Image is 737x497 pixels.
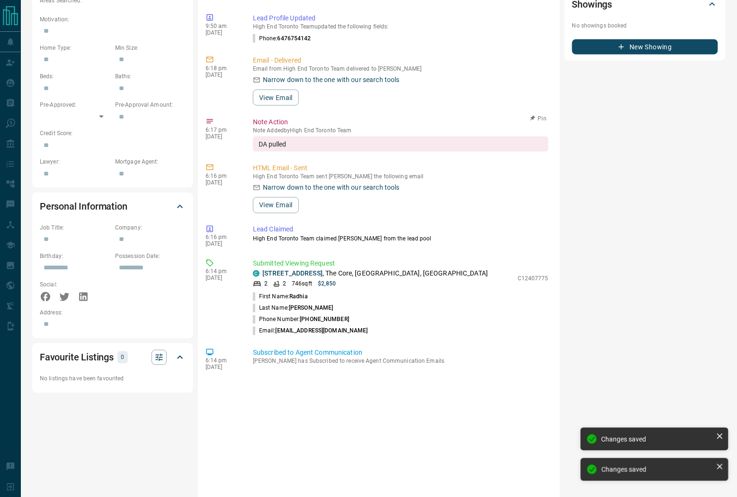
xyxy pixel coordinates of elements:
[262,269,488,279] p: , The Core, [GEOGRAPHIC_DATA], [GEOGRAPHIC_DATA]
[40,157,110,166] p: Lawyer:
[206,72,239,78] p: [DATE]
[206,179,239,186] p: [DATE]
[602,466,712,473] div: Changes saved
[292,280,312,288] p: 746 sqft
[253,259,548,269] p: Submitted Viewing Request
[253,117,548,127] p: Note Action
[263,75,400,85] p: Narrow down to the one with our search tools
[253,327,368,335] p: Email:
[253,358,548,365] p: [PERSON_NAME] has Subscribed to receive Agent Communication Emails
[206,234,239,241] p: 6:16 pm
[253,197,299,213] button: View Email
[40,350,114,365] h2: Favourite Listings
[40,281,110,289] p: Social:
[264,280,268,288] p: 2
[572,39,718,55] button: New Showing
[253,235,548,243] p: High End Toronto Team claimed [PERSON_NAME] from the lead pool
[602,435,712,443] div: Changes saved
[318,280,336,288] p: $2,850
[289,294,308,300] span: Radhia
[120,352,125,363] p: 0
[115,72,186,81] p: Baths:
[253,65,548,72] p: Email from High End Toronto Team delivered to [PERSON_NAME]
[40,199,127,214] h2: Personal Information
[518,275,548,283] p: C12407775
[40,195,186,218] div: Personal Information
[40,129,186,138] p: Credit Score:
[253,13,548,23] p: Lead Profile Updated
[206,358,239,364] p: 6:14 pm
[253,137,548,152] div: DA pulled
[253,34,311,43] p: Phone :
[289,305,333,312] span: [PERSON_NAME]
[115,224,186,232] p: Company:
[278,35,311,42] span: 6476754142
[40,252,110,261] p: Birthday:
[263,183,400,193] p: Narrow down to the one with our search tools
[262,270,323,277] a: [STREET_ADDRESS]
[115,44,186,52] p: Min Size:
[115,157,186,166] p: Mortgage Agent:
[253,163,548,173] p: HTML Email - Sent
[206,364,239,371] p: [DATE]
[206,275,239,282] p: [DATE]
[206,23,239,29] p: 9:50 am
[253,55,548,65] p: Email - Delivered
[253,270,260,277] div: condos.ca
[253,225,548,235] p: Lead Claimed
[40,72,110,81] p: Beds:
[206,241,239,248] p: [DATE]
[253,348,548,358] p: Subscribed to Agent Communication
[300,316,349,323] span: [PHONE_NUMBER]
[40,101,110,109] p: Pre-Approved:
[206,65,239,72] p: 6:18 pm
[253,127,548,134] p: Note Added by High End Toronto Team
[253,23,548,30] p: High End Toronto Team updated the following fields:
[206,173,239,179] p: 6:16 pm
[115,252,186,261] p: Possession Date:
[253,315,349,324] p: Phone Number:
[206,133,239,140] p: [DATE]
[572,21,718,30] p: No showings booked
[115,101,186,109] p: Pre-Approval Amount:
[40,375,186,383] p: No listings have been favourited
[206,127,239,133] p: 6:17 pm
[206,268,239,275] p: 6:14 pm
[276,328,368,334] span: [EMAIL_ADDRESS][DOMAIN_NAME]
[40,346,186,369] div: Favourite Listings0
[40,44,110,52] p: Home Type:
[253,90,299,106] button: View Email
[525,114,552,123] button: Pin
[40,224,110,232] p: Job Title:
[206,29,239,36] p: [DATE]
[40,309,186,317] p: Address:
[253,173,548,180] p: High End Toronto Team sent [PERSON_NAME] the following email
[253,304,333,313] p: Last Name:
[40,15,186,24] p: Motivation:
[283,280,286,288] p: 2
[253,293,308,301] p: First Name:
